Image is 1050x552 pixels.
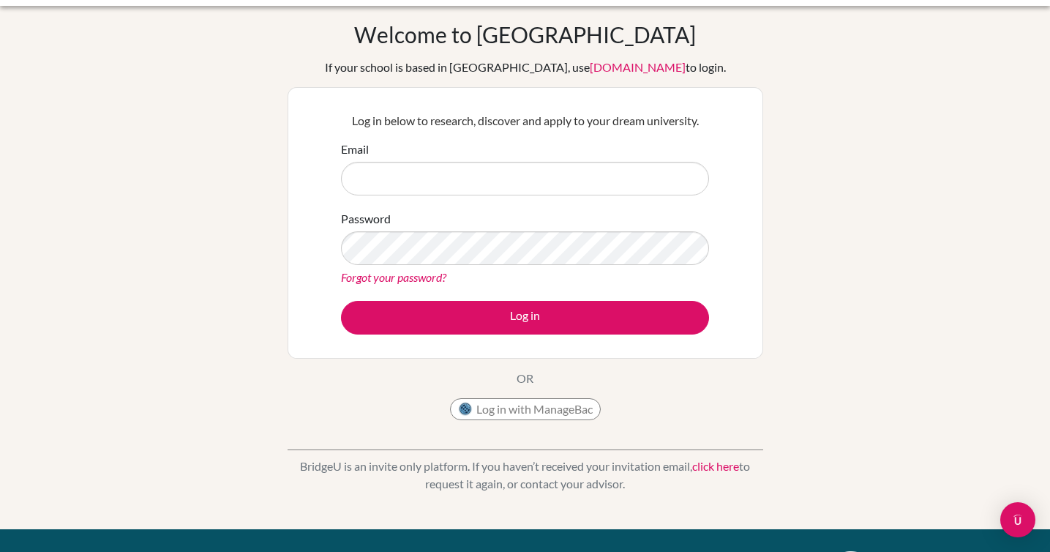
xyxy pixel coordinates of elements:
[517,370,533,387] p: OR
[590,60,686,74] a: [DOMAIN_NAME]
[341,301,709,335] button: Log in
[341,210,391,228] label: Password
[341,112,709,130] p: Log in below to research, discover and apply to your dream university.
[692,459,739,473] a: click here
[354,21,696,48] h1: Welcome to [GEOGRAPHIC_DATA]
[325,59,726,76] div: If your school is based in [GEOGRAPHIC_DATA], use to login.
[341,270,446,284] a: Forgot your password?
[341,141,369,158] label: Email
[288,458,763,493] p: BridgeU is an invite only platform. If you haven’t received your invitation email, to request it ...
[1000,502,1035,537] div: Open Intercom Messenger
[450,398,601,420] button: Log in with ManageBac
